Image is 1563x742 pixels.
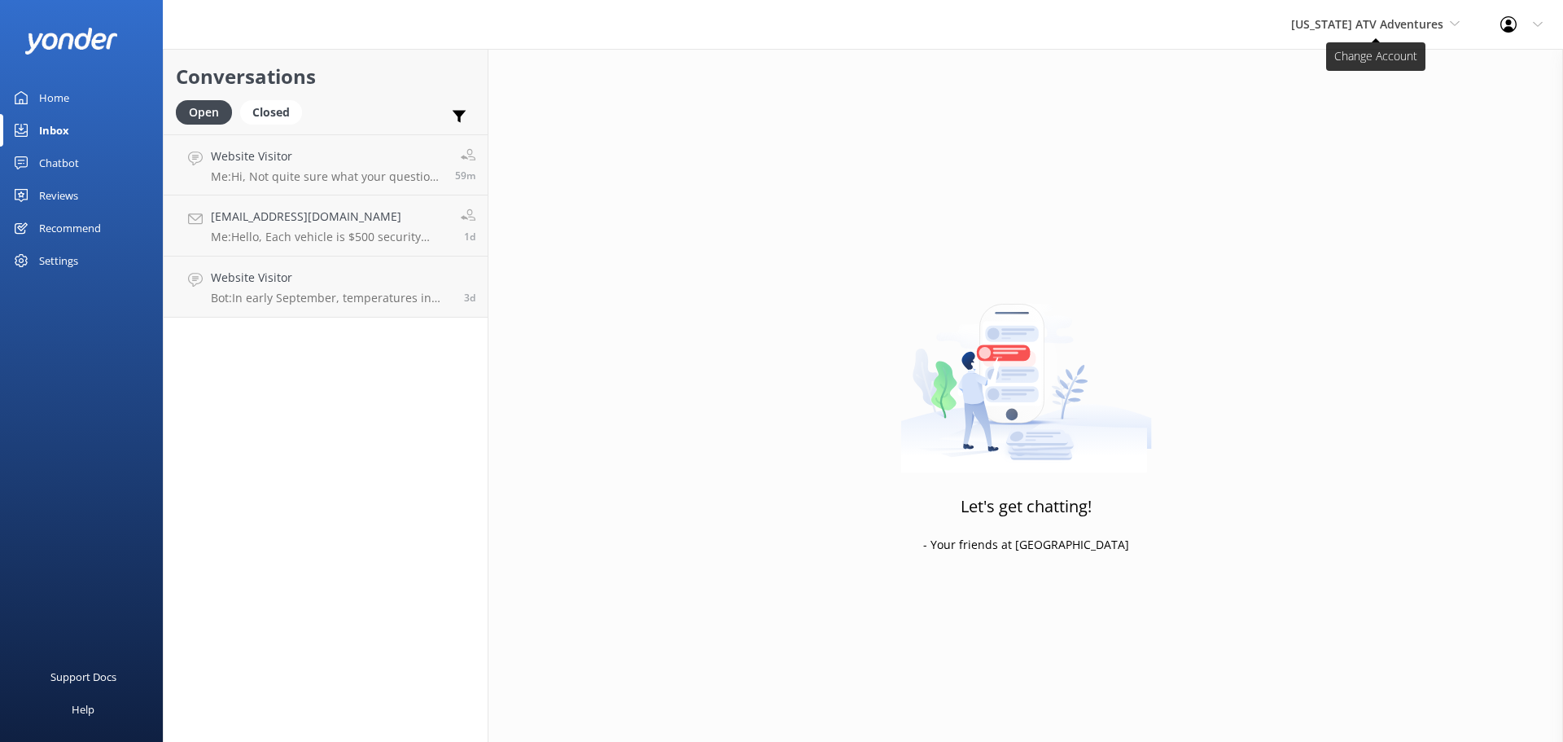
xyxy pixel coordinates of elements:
[211,147,443,165] h4: Website Visitor
[39,81,69,114] div: Home
[176,100,232,125] div: Open
[39,212,101,244] div: Recommend
[24,28,118,55] img: yonder-white-logo.png
[50,661,116,693] div: Support Docs
[240,103,310,121] a: Closed
[240,100,302,125] div: Closed
[211,169,443,184] p: Me: Hi, Not quite sure what your question is - please call us directly at [PHONE_NUMBER] so we ca...
[464,291,475,305] span: Aug 21 2025 01:36pm (UTC -07:00) America/Tijuana
[900,270,1152,473] img: artwork of a man stealing a conversation from at giant smartphone
[176,103,240,121] a: Open
[464,230,475,244] span: Aug 24 2025 10:29am (UTC -07:00) America/Tijuana
[1291,16,1443,32] span: [US_STATE] ATV Adventures
[39,114,69,147] div: Inbox
[211,269,452,287] h4: Website Visitor
[455,169,475,182] span: Aug 25 2025 11:31am (UTC -07:00) America/Tijuana
[176,61,475,92] h2: Conversations
[961,494,1092,520] h3: Let's get chatting!
[39,244,78,277] div: Settings
[39,147,79,179] div: Chatbot
[211,291,452,305] p: Bot: In early September, temperatures in [US_STATE] can be hot, so shorts are okay if you're comf...
[164,195,488,257] a: [EMAIL_ADDRESS][DOMAIN_NAME]Me:Hello, Each vehicle is $500 security deposit. Please feel free to ...
[39,179,78,212] div: Reviews
[211,230,449,244] p: Me: Hello, Each vehicle is $500 security deposit. Please feel free to call us to go over all thes...
[72,693,94,726] div: Help
[164,257,488,318] a: Website VisitorBot:In early September, temperatures in [US_STATE] can be hot, so shorts are okay ...
[164,134,488,195] a: Website VisitorMe:Hi, Not quite sure what your question is - please call us directly at [PHONE_NU...
[211,208,449,226] h4: [EMAIL_ADDRESS][DOMAIN_NAME]
[923,536,1129,554] p: - Your friends at [GEOGRAPHIC_DATA]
